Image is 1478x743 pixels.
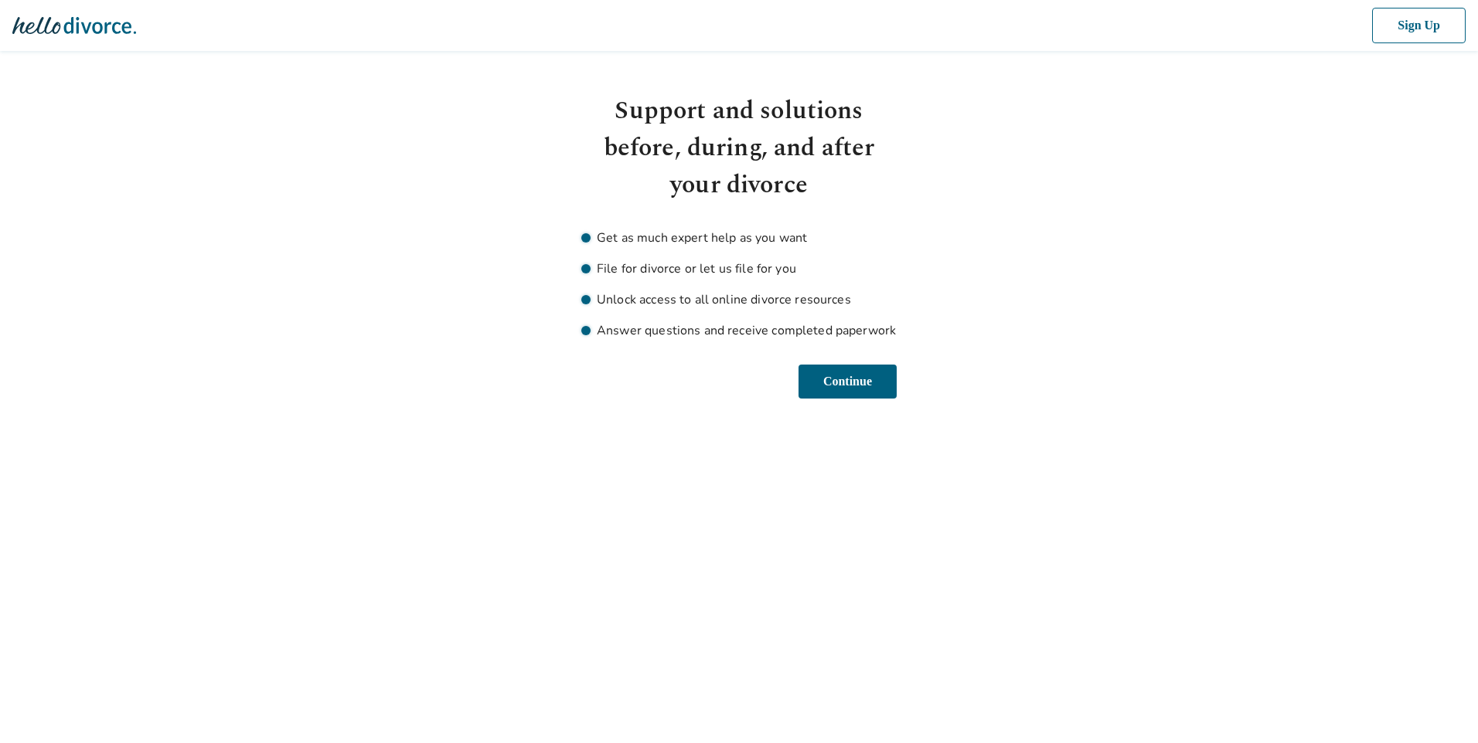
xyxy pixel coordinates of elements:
button: Sign Up [1369,8,1466,43]
button: Continue [797,365,897,399]
li: Get as much expert help as you want [581,229,897,247]
li: Answer questions and receive completed paperwork [581,321,897,340]
li: Unlock access to all online divorce resources [581,290,897,309]
img: Hello Divorce Logo [12,10,136,41]
li: File for divorce or let us file for you [581,260,897,278]
h1: Support and solutions before, during, and after your divorce [581,93,897,204]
